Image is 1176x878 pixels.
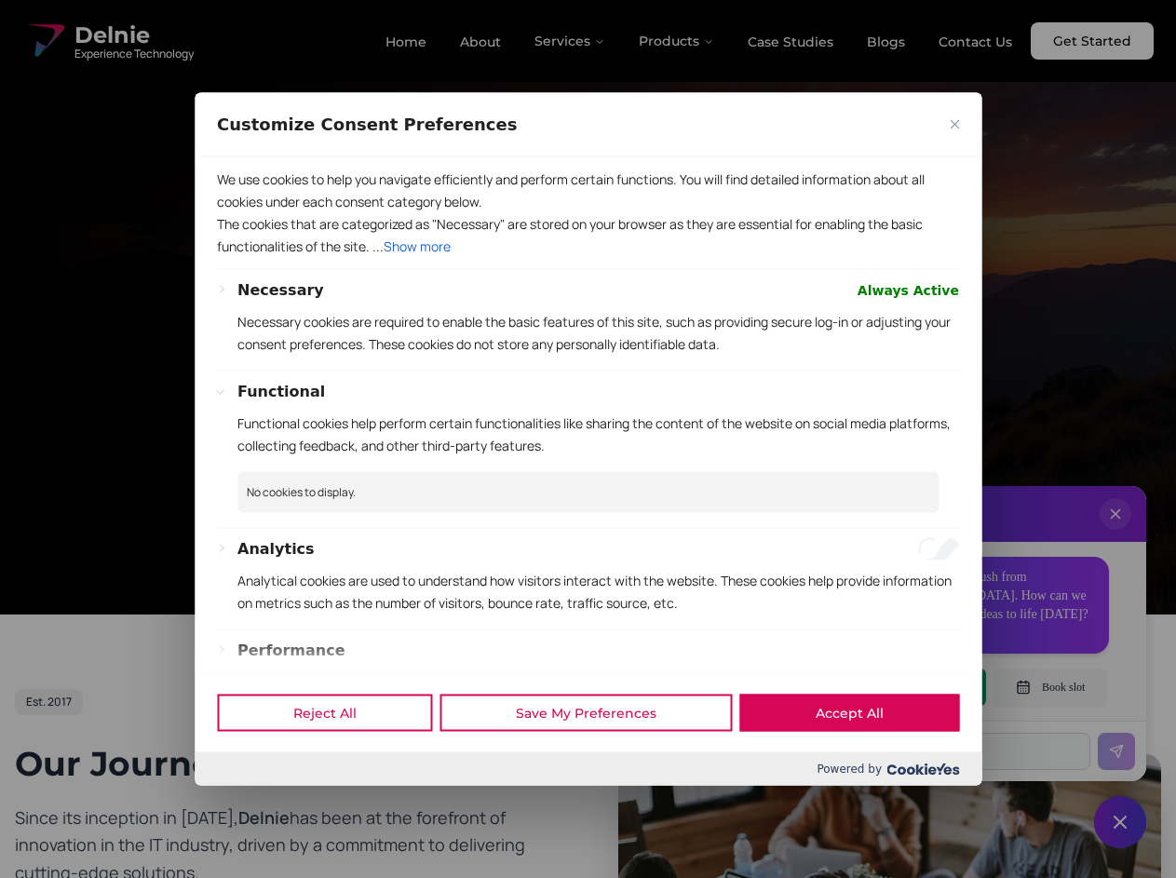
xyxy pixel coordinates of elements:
[237,310,959,355] p: Necessary cookies are required to enable the basic features of this site, such as providing secur...
[237,537,315,560] button: Analytics
[918,537,959,560] input: Enable Analytics
[439,695,732,732] button: Save My Preferences
[195,752,981,786] div: Powered by
[217,113,517,135] span: Customize Consent Preferences
[858,278,959,301] span: Always Active
[237,569,959,614] p: Analytical cookies are used to understand how visitors interact with the website. These cookies h...
[237,412,959,456] p: Functional cookies help perform certain functionalities like sharing the content of the website o...
[217,168,959,212] p: We use cookies to help you navigate efficiently and perform certain functions. You will find deta...
[886,763,959,775] img: Cookieyes logo
[237,380,325,402] button: Functional
[237,471,939,512] p: No cookies to display.
[739,695,959,732] button: Accept All
[237,278,324,301] button: Necessary
[384,235,451,257] button: Show more
[217,695,432,732] button: Reject All
[217,212,959,257] p: The cookies that are categorized as "Necessary" are stored on your browser as they are essential ...
[950,119,959,128] img: Close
